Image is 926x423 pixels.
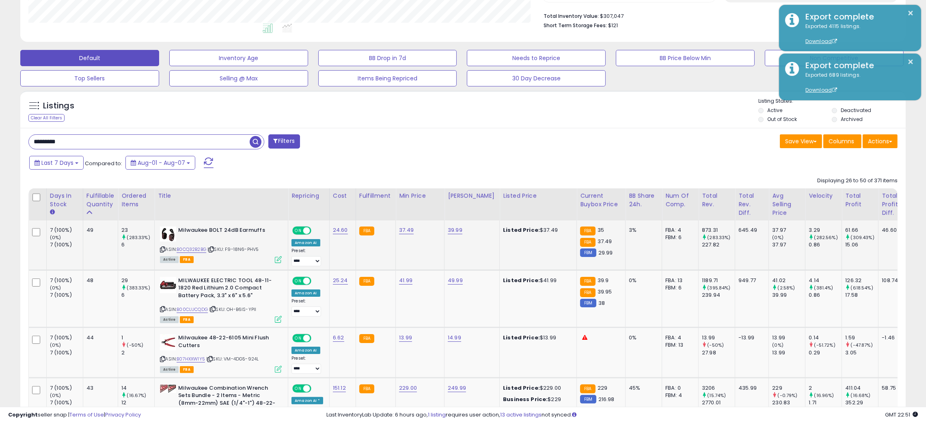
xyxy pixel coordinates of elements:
[841,107,871,114] label: Deactivated
[829,137,854,145] span: Columns
[738,192,765,217] div: Total Rev. Diff.
[738,334,762,341] div: -13.99
[69,411,104,419] a: Terms of Use
[845,241,878,248] div: 15.06
[882,227,901,234] div: 46.60
[121,192,151,209] div: Ordered Items
[580,277,595,286] small: FBA
[318,50,457,66] button: BB Drop in 7d
[43,100,74,112] h5: Listings
[50,241,83,248] div: 7 (100%)
[814,392,834,399] small: (16.96%)
[580,248,596,257] small: FBM
[399,226,414,234] a: 37.49
[851,285,873,291] small: (618.54%)
[291,298,323,317] div: Preset:
[809,334,842,341] div: 0.14
[293,277,303,284] span: ON
[845,192,875,209] div: Total Profit
[333,226,348,234] a: 24.60
[291,289,320,297] div: Amazon AI
[805,38,837,45] a: Download
[799,23,915,45] div: Exported 4115 listings.
[544,11,891,20] li: $307,047
[814,285,833,291] small: (381.4%)
[125,156,195,170] button: Aug-01 - Aug-07
[772,291,805,299] div: 39.99
[207,246,259,253] span: | SKU: F9-18N6-PHV5
[845,277,878,284] div: 126.32
[598,288,612,296] span: 39.95
[178,384,277,417] b: Milwaukee Combination Wrench Sets Bundle - 2 Items - Metric (8mm-22mm) SAE (1/4"-1") 48-22-9415 4...
[158,192,285,200] div: Title
[127,392,146,399] small: (16.67%)
[209,306,256,313] span: | SKU: OH-B6IS-YPII
[50,384,83,392] div: 7 (100%)
[326,411,918,419] div: Last InventoryLab Update: 6 hours ago, requires user action, not synced.
[772,349,805,356] div: 13.99
[772,192,802,217] div: Avg Selling Price
[780,134,822,148] button: Save View
[127,234,150,241] small: (283.33%)
[86,334,112,341] div: 44
[86,227,112,234] div: 49
[359,384,374,393] small: FBA
[399,384,417,392] a: 229.00
[665,277,692,284] div: FBA: 13
[503,384,540,392] b: Listed Price:
[293,385,303,392] span: ON
[845,349,878,356] div: 3.05
[598,237,612,245] span: 37.49
[448,192,496,200] div: [PERSON_NAME]
[86,192,114,209] div: Fulfillable Quantity
[503,395,548,403] b: Business Price:
[177,356,205,363] a: B07HXXW1Y5
[851,342,873,348] small: (-47.87%)
[160,227,176,242] img: 51J9GAnQX2L._SL40_.jpg
[702,227,735,234] div: 873.31
[598,384,607,392] span: 229
[28,114,65,122] div: Clear All Filters
[809,384,842,392] div: 2
[467,50,606,66] button: Needs to Reprice
[814,342,835,348] small: (-51.72%)
[772,234,784,241] small: (0%)
[665,392,692,399] div: FBM: 4
[503,192,573,200] div: Listed Price
[707,392,726,399] small: (15.74%)
[50,234,61,241] small: (0%)
[702,241,735,248] div: 227.82
[293,335,303,342] span: ON
[160,227,282,262] div: ASIN:
[20,70,159,86] button: Top Sellers
[291,192,326,200] div: Repricing
[160,384,176,393] img: 41wNKu4JyzL._SL40_.jpg
[399,334,412,342] a: 13.99
[809,192,838,200] div: Velocity
[665,341,692,349] div: FBM: 13
[772,384,805,392] div: 229
[160,277,282,322] div: ASIN:
[503,277,570,284] div: $41.99
[882,277,901,284] div: 108.74
[177,246,206,253] a: B0CQ32B2BG
[503,227,570,234] div: $37.49
[908,57,914,67] button: ×
[809,291,842,299] div: 0.86
[809,277,842,284] div: 4.14
[177,306,208,313] a: B00CLUCQDG
[707,342,724,348] small: (-50%)
[310,385,323,392] span: OFF
[863,134,898,148] button: Actions
[580,238,595,247] small: FBA
[121,384,154,392] div: 14
[823,134,861,148] button: Columns
[767,116,797,123] label: Out of Stock
[121,241,154,248] div: 6
[359,277,374,286] small: FBA
[503,334,540,341] b: Listed Price:
[841,116,863,123] label: Archived
[50,342,61,348] small: (0%)
[809,227,842,234] div: 3.29
[291,239,320,246] div: Amazon AI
